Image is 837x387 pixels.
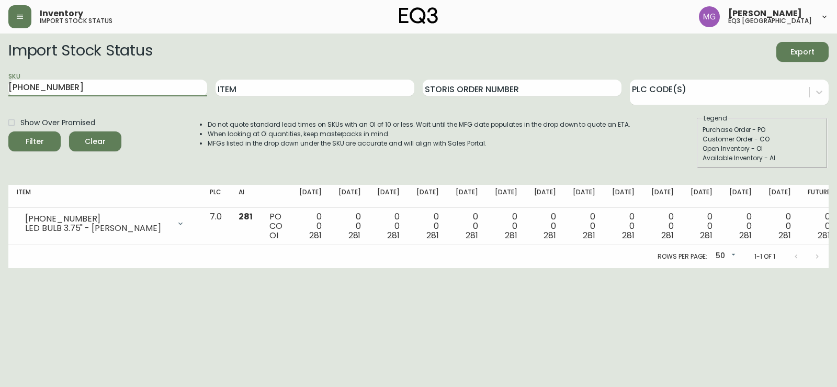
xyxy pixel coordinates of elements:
div: 0 0 [377,212,400,240]
span: 281 [466,229,478,241]
div: 0 0 [534,212,557,240]
div: 50 [711,248,738,265]
span: [PERSON_NAME] [728,9,802,18]
span: Inventory [40,9,83,18]
span: Clear [77,135,113,148]
th: [DATE] [291,185,330,208]
div: Customer Order - CO [703,135,822,144]
span: 281 [544,229,556,241]
h5: eq3 [GEOGRAPHIC_DATA] [728,18,812,24]
th: AI [230,185,261,208]
legend: Legend [703,114,728,123]
span: 281 [309,229,322,241]
th: [DATE] [760,185,799,208]
div: 0 0 [338,212,361,240]
div: [PHONE_NUMBER] [25,214,170,224]
th: [DATE] [564,185,604,208]
h2: Import Stock Status [8,42,152,62]
span: 281 [700,229,712,241]
span: 281 [505,229,517,241]
div: 0 0 [299,212,322,240]
div: PO CO [269,212,282,240]
button: Filter [8,131,61,151]
th: [DATE] [682,185,721,208]
span: Export [785,46,820,59]
th: [DATE] [604,185,643,208]
th: [DATE] [487,185,526,208]
div: [PHONE_NUMBER]LED BULB 3.75" - [PERSON_NAME] [17,212,193,235]
div: 0 0 [691,212,713,240]
li: Do not quote standard lead times on SKUs with an OI of 10 or less. Wait until the MFG date popula... [208,120,630,129]
li: MFGs listed in the drop down under the SKU are accurate and will align with Sales Portal. [208,139,630,148]
span: 281 [348,229,361,241]
span: 281 [818,229,830,241]
span: OI [269,229,278,241]
div: 0 0 [729,212,752,240]
th: [DATE] [447,185,487,208]
th: [DATE] [721,185,760,208]
img: logo [399,7,438,24]
div: 0 0 [768,212,791,240]
div: 0 0 [416,212,439,240]
th: [DATE] [330,185,369,208]
div: 0 0 [808,212,830,240]
p: Rows per page: [658,252,707,261]
th: [DATE] [408,185,447,208]
th: [DATE] [643,185,682,208]
h5: import stock status [40,18,112,24]
div: Open Inventory - OI [703,144,822,153]
span: 281 [426,229,439,241]
th: [DATE] [526,185,565,208]
button: Export [776,42,829,62]
div: LED BULB 3.75" - [PERSON_NAME] [25,224,170,233]
div: Available Inventory - AI [703,153,822,163]
span: Show Over Promised [20,117,95,128]
div: 0 0 [612,212,635,240]
div: 0 0 [651,212,674,240]
div: 0 0 [495,212,517,240]
span: 281 [739,229,752,241]
span: 281 [583,229,595,241]
div: Purchase Order - PO [703,125,822,135]
p: 1-1 of 1 [754,252,775,261]
div: 0 0 [573,212,595,240]
span: 281 [239,211,253,223]
th: PLC [201,185,230,208]
th: [DATE] [369,185,408,208]
th: Item [8,185,201,208]
li: When looking at OI quantities, keep masterpacks in mind. [208,129,630,139]
td: 7.0 [201,208,230,245]
img: de8837be2a95cd31bb7c9ae23fe16153 [699,6,720,27]
span: 281 [622,229,635,241]
span: 281 [387,229,400,241]
div: Filter [26,135,44,148]
div: 0 0 [456,212,478,240]
button: Clear [69,131,121,151]
span: 281 [778,229,791,241]
span: 281 [661,229,674,241]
